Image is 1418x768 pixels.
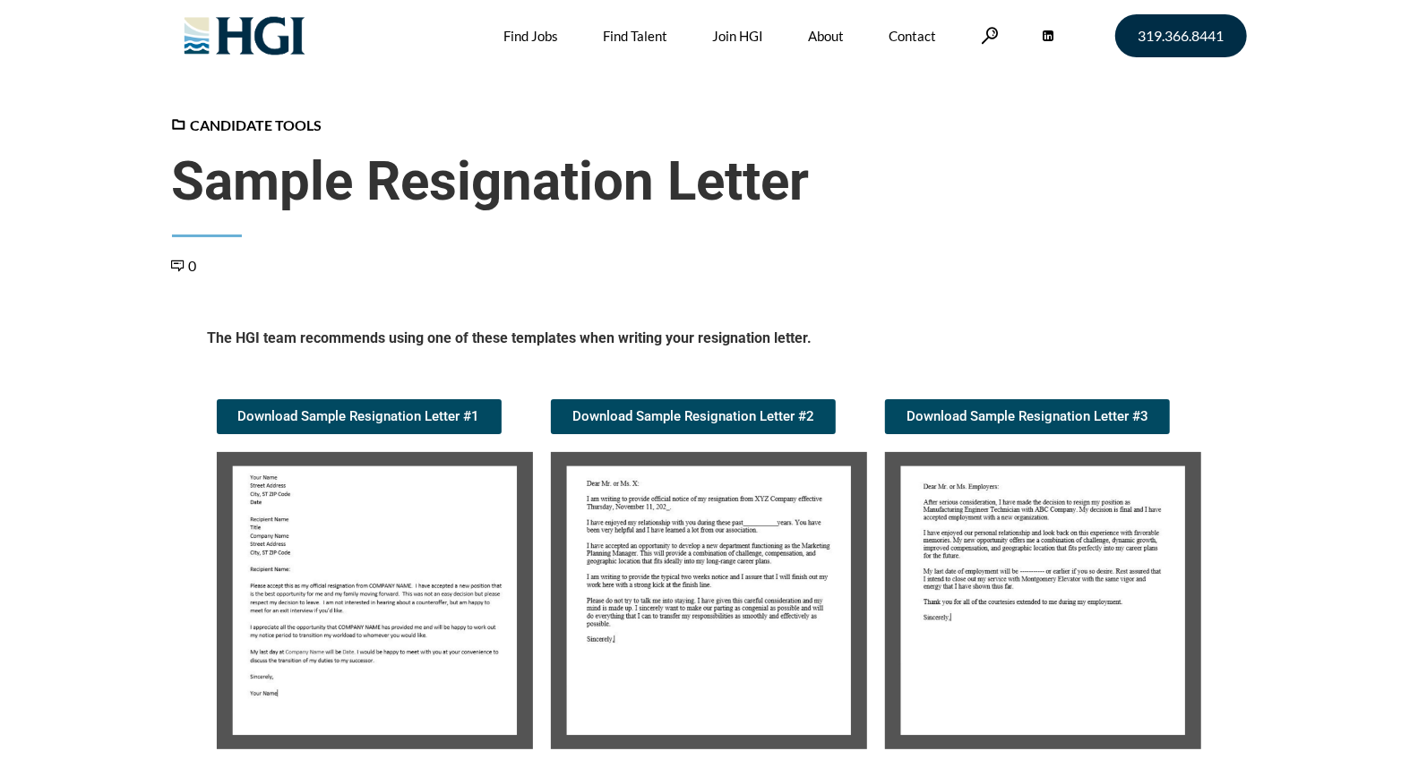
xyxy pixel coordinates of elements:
span: Download Sample Resignation Letter #1 [238,410,480,423]
a: 319.366.8441 [1115,14,1247,57]
span: Download Sample Resignation Letter #3 [907,410,1148,423]
a: Candidate Tools [172,116,322,133]
a: 0 [172,257,197,274]
a: Download Sample Resignation Letter #3 [885,399,1170,434]
h5: The HGI team recommends using one of these templates when writing your resignation letter. [208,329,1211,354]
a: Download Sample Resignation Letter #1 [217,399,502,434]
span: Sample Resignation Letter [172,149,1247,214]
span: Download Sample Resignation Letter #2 [572,410,814,423]
a: Download Sample Resignation Letter #2 [551,399,836,434]
span: 319.366.8441 [1138,29,1224,43]
a: Search [981,27,999,44]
